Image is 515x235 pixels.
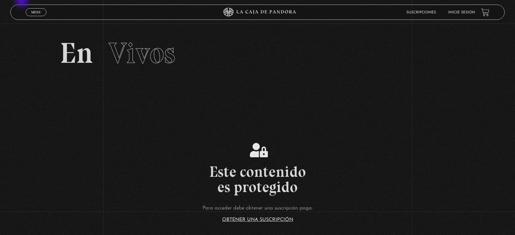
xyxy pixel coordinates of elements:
a: View your shopping cart [481,8,489,16]
span: Vivos [109,36,175,70]
a: Obtener una suscripción [222,217,293,222]
a: Inicie sesión [448,11,475,14]
span: Menu [31,10,41,14]
a: Suscripciones [406,11,436,14]
span: Cerrar [29,16,43,20]
h2: En [60,39,455,68]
